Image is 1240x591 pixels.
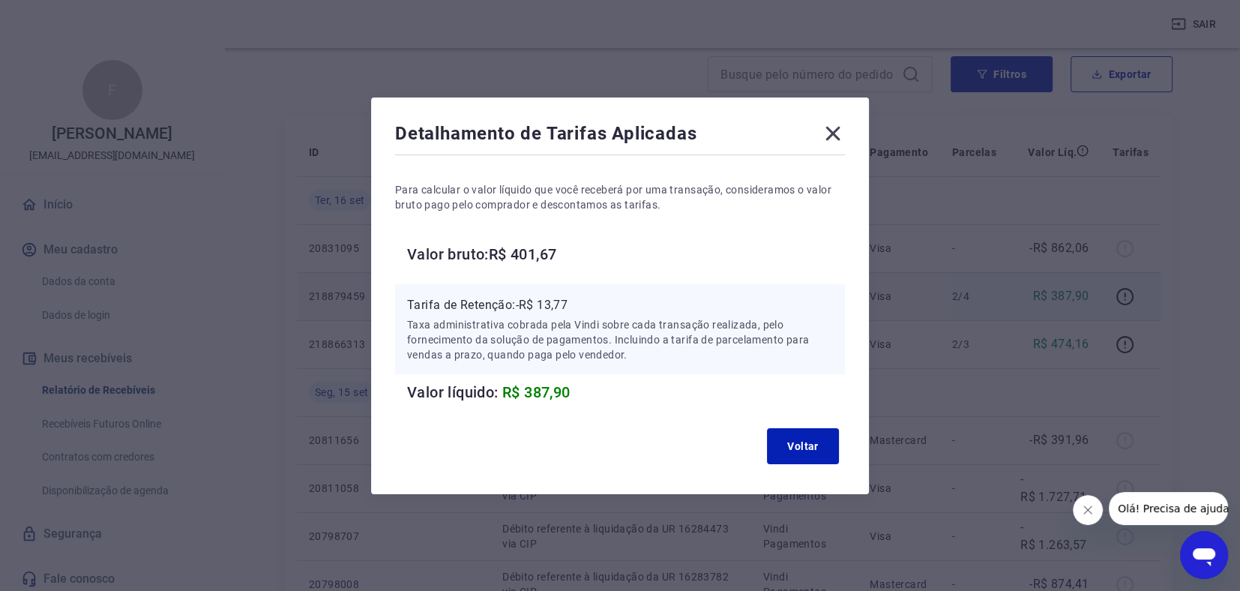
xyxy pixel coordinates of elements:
span: Olá! Precisa de ajuda? [9,10,126,22]
p: Para calcular o valor líquido que você receberá por uma transação, consideramos o valor bruto pag... [395,182,845,212]
iframe: Mensagem da empresa [1109,492,1228,525]
h6: Valor bruto: R$ 401,67 [407,242,845,266]
button: Voltar [767,428,839,464]
iframe: Botão para abrir a janela de mensagens [1180,531,1228,579]
span: R$ 387,90 [502,383,571,401]
h6: Valor líquido: [407,380,845,404]
p: Taxa administrativa cobrada pela Vindi sobre cada transação realizada, pelo fornecimento da soluç... [407,317,833,362]
div: Detalhamento de Tarifas Aplicadas [395,121,845,151]
p: Tarifa de Retenção: -R$ 13,77 [407,296,833,314]
iframe: Fechar mensagem [1073,495,1103,525]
